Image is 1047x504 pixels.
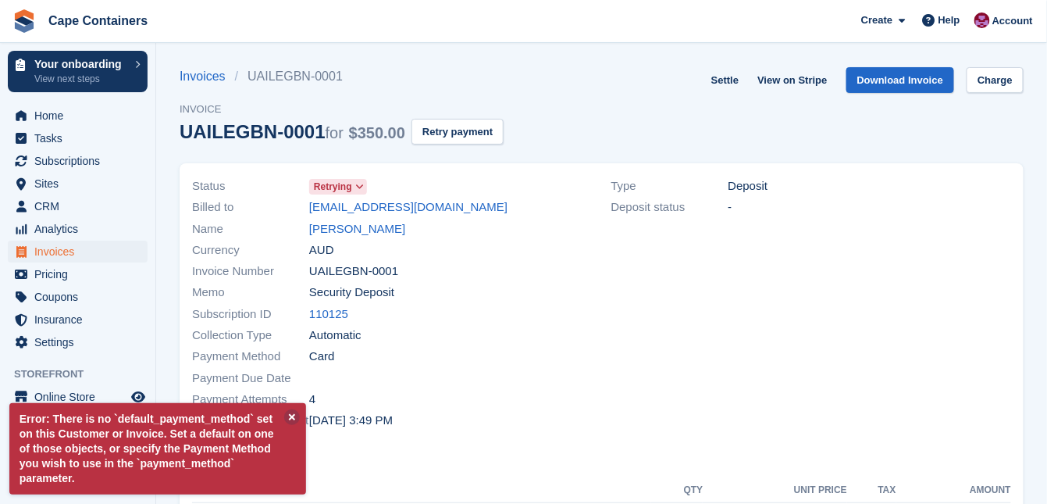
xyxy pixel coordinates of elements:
span: Sites [34,173,128,195]
span: Subscription ID [192,306,309,323]
span: Pricing [34,263,128,285]
a: View on Stripe [751,67,833,93]
span: Name [192,220,309,238]
a: Preview store [129,388,148,406]
span: Invoice [180,102,504,117]
span: Billed to [192,198,309,216]
a: Charge [967,67,1024,93]
span: CRM [34,195,128,217]
a: menu [8,218,148,240]
a: Retrying [309,177,367,195]
p: Your onboarding [34,59,127,70]
span: Help [938,13,960,28]
a: menu [8,309,148,331]
a: menu [8,105,148,127]
span: Settings [34,331,128,353]
a: Download Invoice [846,67,955,93]
span: - [728,198,732,216]
th: QTY [651,478,703,503]
p: View next steps [34,72,127,86]
a: menu [8,386,148,408]
a: menu [8,286,148,308]
a: 110125 [309,306,348,323]
a: menu [8,150,148,172]
span: Collection Type [192,327,309,345]
span: Account [992,13,1033,29]
th: Tax [847,478,896,503]
span: Invoices [34,241,128,263]
span: Payment Due Date [192,370,309,388]
span: Payment Method [192,348,309,366]
span: Insurance [34,309,128,331]
span: $350.00 [349,124,405,141]
span: Home [34,105,128,127]
p: Error: There is no `default_payment_method` set on this Customer or Invoice. Set a default on one... [9,403,306,495]
span: Retrying [314,180,352,194]
span: for [326,124,344,141]
th: Amount [896,478,1011,503]
span: Deposit status [611,198,728,216]
button: Retry payment [411,119,504,145]
span: 4 [309,391,315,409]
a: menu [8,241,148,263]
th: Description [192,478,651,503]
span: Type [611,177,728,195]
span: Create [861,13,892,28]
span: Memo [192,284,309,302]
span: UAILEGBN-0001 [309,263,398,281]
a: [PERSON_NAME] [309,220,405,238]
span: Security Deposit [309,284,394,302]
a: [EMAIL_ADDRESS][DOMAIN_NAME] [309,198,507,216]
a: menu [8,127,148,149]
a: menu [8,331,148,353]
span: Storefront [14,366,155,382]
span: Subscriptions [34,150,128,172]
span: Card [309,348,335,366]
span: Invoice Number [192,263,309,281]
a: Your onboarding View next steps [8,51,148,92]
span: Tasks [34,127,128,149]
div: UAILEGBN-0001 [180,121,405,142]
span: Payment Attempts [192,391,309,409]
a: menu [8,173,148,195]
a: menu [8,263,148,285]
a: Invoices [180,67,235,86]
span: Online Store [34,386,128,408]
a: menu [8,195,148,217]
span: Deposit [728,177,768,195]
span: Analytics [34,218,128,240]
a: Cape Containers [42,8,154,34]
img: Matt Dollisson [974,13,990,28]
span: Currency [192,241,309,259]
img: stora-icon-8386f47178a22dfd0bd8f6a31ec36ba5ce8667c1dd55bd0f319d3a0aa187defe.svg [12,9,36,33]
time: 2025-09-30 07:49:13 UTC [309,412,393,430]
a: Settle [705,67,745,93]
span: Automatic [309,327,361,345]
span: AUD [309,241,334,259]
th: Unit Price [703,478,847,503]
span: Coupons [34,286,128,308]
nav: breadcrumbs [180,67,504,86]
span: Status [192,177,309,195]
